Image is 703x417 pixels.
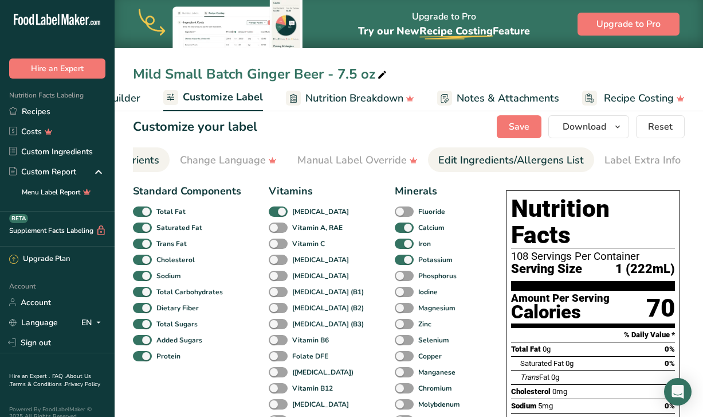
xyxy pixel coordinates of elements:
div: Amount Per Serving [511,293,610,304]
div: Upgrade Plan [9,254,70,265]
a: About Us . [9,372,91,388]
a: Hire an Expert . [9,372,50,380]
b: Added Sugars [156,335,202,345]
b: Vitamin B6 [292,335,329,345]
b: Saturated Fat [156,223,202,233]
i: Trans [520,373,539,381]
b: Vitamin B12 [292,383,333,393]
div: Minerals [395,184,464,199]
button: Hire an Expert [9,59,105,79]
span: 0% [665,345,675,353]
b: Total Sugars [156,319,198,329]
b: [MEDICAL_DATA] (B1) [292,287,364,297]
div: 70 [646,293,675,324]
div: EN [81,315,105,329]
span: Serving Size [511,262,582,276]
b: [MEDICAL_DATA] [292,399,349,410]
b: Phosphorus [418,271,457,281]
h1: Nutrition Facts [511,196,675,248]
div: 108 Servings Per Container [511,251,675,262]
a: Language [9,313,58,333]
b: Calcium [418,223,445,233]
span: Download [563,120,606,134]
span: Try our New Feature [358,24,530,38]
span: Cholesterol [511,387,551,396]
span: 0% [665,402,675,410]
b: Sodium [156,271,181,281]
b: Vitamin A, RAE [292,223,343,233]
span: Nutrition Breakdown [305,91,403,106]
span: Reset [648,120,673,134]
span: Customize Label [183,89,263,105]
div: Manual Label Override [297,153,418,168]
b: Total Fat [156,206,186,217]
b: Iron [418,239,431,249]
span: 0% [665,359,675,368]
a: Privacy Policy [65,380,100,388]
b: [MEDICAL_DATA] (B2) [292,303,364,313]
div: Custom Report [9,166,76,178]
a: Terms & Conditions . [10,380,65,388]
span: Notes & Attachments [457,91,559,106]
span: Saturated Fat [520,359,564,368]
div: Label Extra Info [604,153,681,168]
span: Upgrade to Pro [596,17,661,31]
button: Save [497,115,541,138]
b: Folate DFE [292,351,328,361]
span: Sodium [511,402,536,410]
span: 0g [543,345,551,353]
span: 5mg [538,402,553,410]
a: Customize Label [163,84,263,112]
div: Standard Components [133,184,241,199]
b: [MEDICAL_DATA] (B3) [292,319,364,329]
div: BETA [9,214,28,223]
button: Download [548,115,629,138]
b: Selenium [418,335,449,345]
a: Nutrition Breakdown [286,85,414,111]
b: Total Carbohydrates [156,287,223,297]
b: Manganese [418,367,455,377]
div: Edit Ingredients/Allergens List [438,153,584,168]
b: Dietary Fiber [156,303,199,313]
span: 1 (222mL) [615,262,675,276]
b: Magnesium [418,303,455,313]
b: Vitamin C [292,239,325,249]
b: Iodine [418,287,438,297]
div: Change Language [180,153,277,168]
b: Chromium [418,383,452,393]
b: Copper [418,351,442,361]
h1: Customize your label [133,118,257,137]
b: Zinc [418,319,431,329]
b: [MEDICAL_DATA] [292,206,349,217]
span: 0mg [552,387,567,396]
span: Total Fat [511,345,541,353]
div: Open Intercom Messenger [664,378,692,406]
a: Recipe Costing [582,85,685,111]
b: [MEDICAL_DATA] [292,271,349,281]
span: Recipe Costing [604,91,674,106]
a: Notes & Attachments [437,85,559,111]
div: Mild Small Batch Ginger Beer - 7.5 oz [133,64,389,84]
b: Fluoride [418,206,445,217]
span: Recipe Costing [419,24,493,38]
span: Save [509,120,529,134]
a: FAQ . [52,372,66,380]
button: Reset [636,115,685,138]
span: Fat [520,373,549,381]
div: Vitamins [269,184,367,199]
span: 0g [565,359,574,368]
button: Upgrade to Pro [578,13,680,36]
span: 0g [551,373,559,381]
div: Upgrade to Pro [358,1,530,48]
b: Protein [156,351,180,361]
b: Trans Fat [156,239,187,249]
b: Molybdenum [418,399,460,410]
b: Potassium [418,255,453,265]
section: % Daily Value * [511,328,675,342]
b: Cholesterol [156,255,195,265]
b: [MEDICAL_DATA] [292,255,349,265]
div: Calories [511,304,610,321]
b: ([MEDICAL_DATA]) [292,367,354,377]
